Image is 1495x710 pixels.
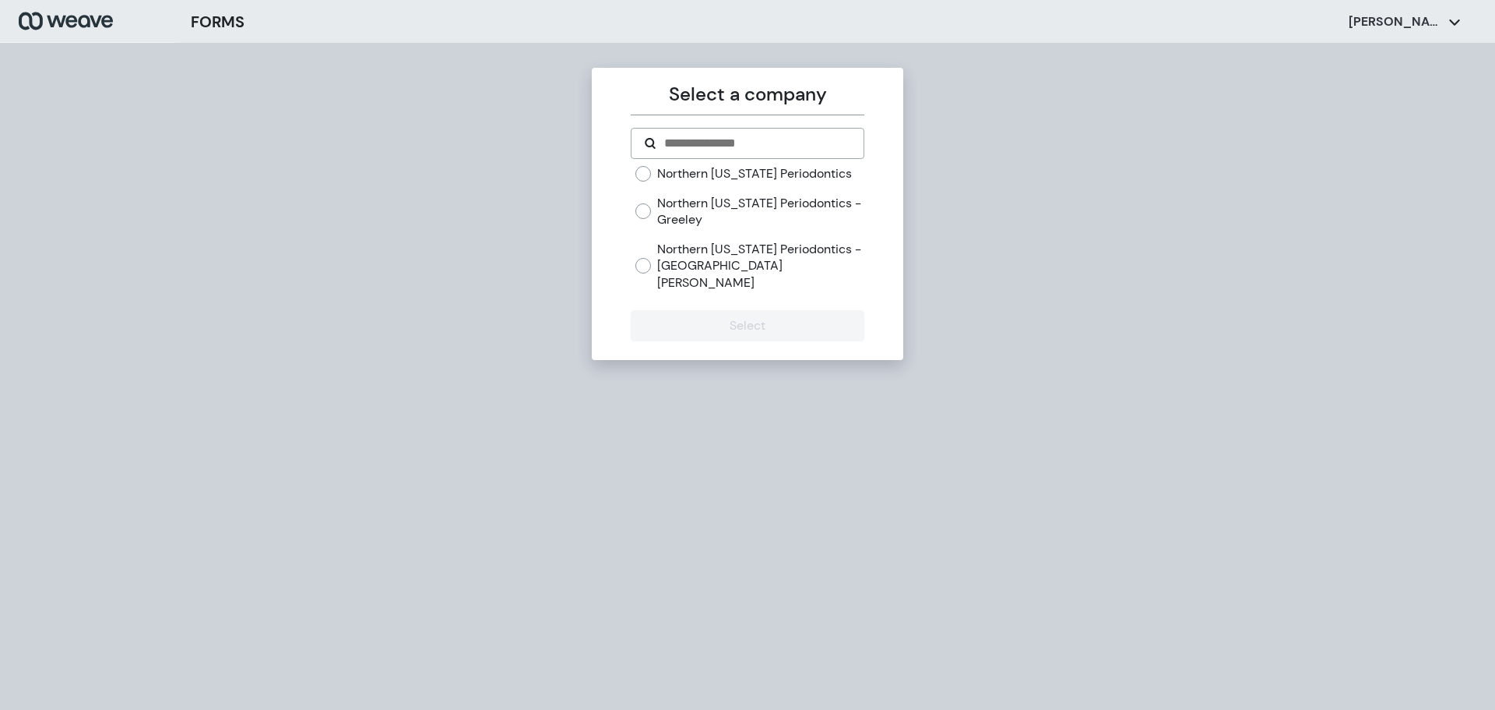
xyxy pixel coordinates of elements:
[657,165,852,182] label: Northern [US_STATE] Periodontics
[631,80,864,108] p: Select a company
[663,134,850,153] input: Search
[191,10,244,34] h3: FORMS
[631,310,864,341] button: Select
[657,195,864,228] label: Northern [US_STATE] Periodontics - Greeley
[1349,13,1442,30] p: [PERSON_NAME]
[657,241,864,291] label: Northern [US_STATE] Periodontics - [GEOGRAPHIC_DATA][PERSON_NAME]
